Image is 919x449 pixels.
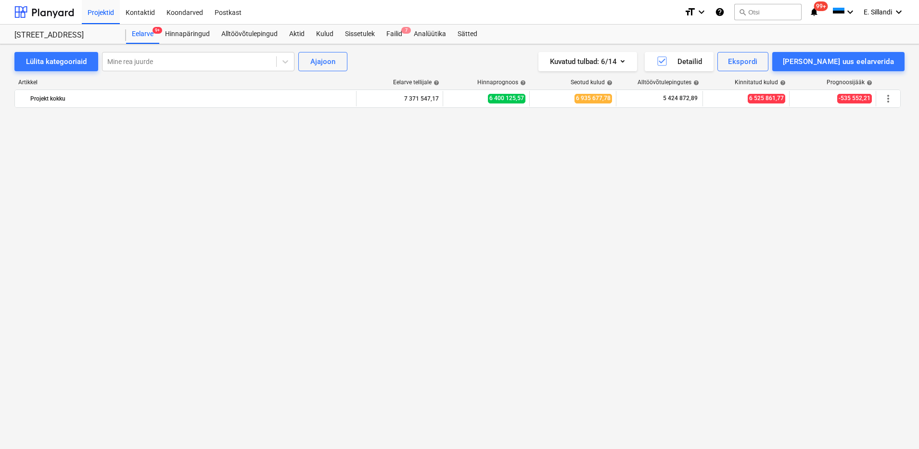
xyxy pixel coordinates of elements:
button: Ekspordi [717,52,768,71]
a: Aktid [283,25,310,44]
span: help [605,80,613,86]
span: help [691,80,699,86]
div: Detailid [656,55,702,68]
div: Ekspordi [728,55,757,68]
a: Eelarve9+ [126,25,159,44]
div: Seotud kulud [571,79,613,86]
div: Alltöövõtulepingutes [638,79,699,86]
a: Sissetulek [339,25,381,44]
span: search [739,8,746,16]
a: Kulud [310,25,339,44]
span: 6 400 125,57 [488,94,525,103]
span: 99+ [814,1,828,11]
a: Sätted [452,25,483,44]
a: Analüütika [408,25,452,44]
i: keyboard_arrow_down [696,6,707,18]
div: 7 371 547,17 [360,91,439,106]
div: Artikkel [14,79,357,86]
button: Otsi [734,4,802,20]
span: 9+ [153,27,162,34]
span: E. Sillandi [864,8,892,16]
div: Projekt kokku [30,91,352,106]
button: Kuvatud tulbad:6/14 [538,52,637,71]
div: Kinnitatud kulud [735,79,786,86]
span: 7 [401,27,411,34]
div: Prognoosijääk [827,79,872,86]
a: Hinnapäringud [159,25,216,44]
span: -535 552,21 [837,94,872,103]
span: help [518,80,526,86]
span: Rohkem tegevusi [882,93,894,104]
div: Kuvatud tulbad : 6/14 [550,55,625,68]
button: [PERSON_NAME] uus eelarverida [772,52,905,71]
span: 5 424 872,89 [662,94,699,103]
span: help [778,80,786,86]
i: notifications [809,6,819,18]
span: help [432,80,439,86]
a: Failid7 [381,25,408,44]
iframe: Chat Widget [871,403,919,449]
span: 6 525 861,77 [748,94,785,103]
div: Ajajoon [310,55,335,68]
i: Abikeskus [715,6,725,18]
span: help [865,80,872,86]
button: Detailid [645,52,714,71]
div: Hinnaprognoos [477,79,526,86]
button: Ajajoon [298,52,347,71]
i: keyboard_arrow_down [893,6,905,18]
div: Lülita kategooriaid [26,55,87,68]
button: Lülita kategooriaid [14,52,98,71]
div: Eelarve [126,25,159,44]
div: Failid [381,25,408,44]
div: [STREET_ADDRESS] [14,30,115,40]
div: [PERSON_NAME] uus eelarverida [783,55,894,68]
div: Eelarve tellijale [393,79,439,86]
a: Alltöövõtulepingud [216,25,283,44]
i: format_size [684,6,696,18]
span: 6 935 677,78 [574,94,612,103]
i: keyboard_arrow_down [844,6,856,18]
